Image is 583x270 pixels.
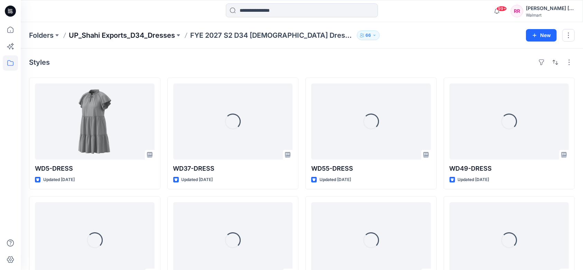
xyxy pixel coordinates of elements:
button: 66 [357,30,380,40]
h4: Styles [29,58,50,66]
p: Updated [DATE] [320,176,351,183]
p: WD5-DRESS [35,164,155,173]
p: Updated [DATE] [43,176,75,183]
a: UP_Shahi Exports_D34_Dresses [69,30,175,40]
p: FYE 2027 S2 D34 [DEMOGRAPHIC_DATA] Dresses - Shahi [190,30,354,40]
p: Updated [DATE] [182,176,213,183]
span: 99+ [497,6,507,11]
p: Updated [DATE] [458,176,489,183]
div: Walmart [526,12,574,18]
a: WD5-DRESS [35,83,155,160]
p: WD49-DRESS [450,164,569,173]
p: WD37-DRESS [173,164,293,173]
p: 66 [365,31,371,39]
p: WD55-DRESS [311,164,431,173]
div: RR [511,5,523,17]
div: [PERSON_NAME] [PERSON_NAME] [526,4,574,12]
button: New [526,29,557,42]
a: Folders [29,30,54,40]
